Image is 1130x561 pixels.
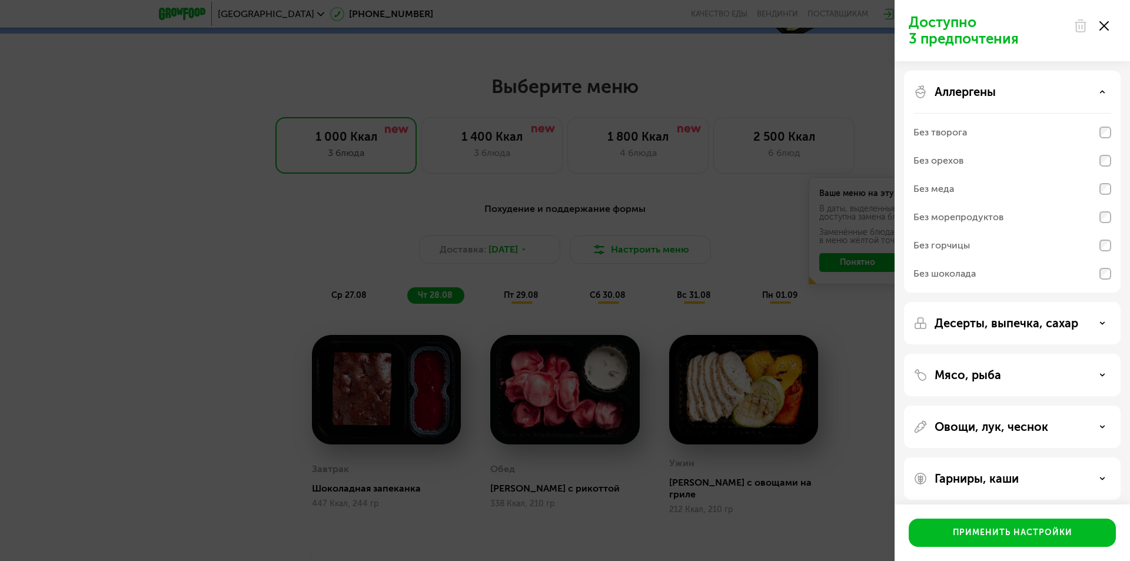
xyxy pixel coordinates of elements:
[935,368,1001,382] p: Мясо, рыба
[935,420,1048,434] p: Овощи, лук, чеснок
[913,154,963,168] div: Без орехов
[913,210,1003,224] div: Без морепродуктов
[913,182,954,196] div: Без меда
[935,85,996,99] p: Аллергены
[953,527,1072,539] div: Применить настройки
[913,125,967,140] div: Без творога
[935,472,1019,486] p: Гарниры, каши
[909,519,1116,547] button: Применить настройки
[913,238,970,253] div: Без горчицы
[909,14,1066,47] p: Доступно 3 предпочтения
[913,267,976,281] div: Без шоколада
[935,316,1078,330] p: Десерты, выпечка, сахар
